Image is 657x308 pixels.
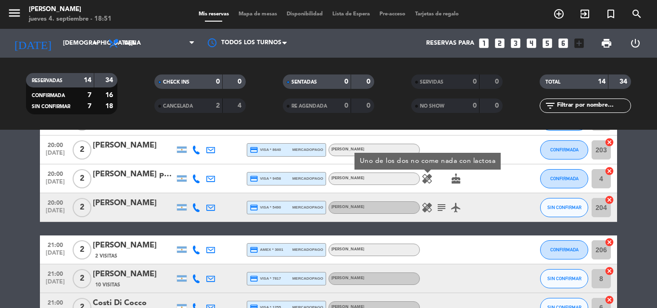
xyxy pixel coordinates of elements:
[194,12,234,17] span: Mis reservas
[605,166,614,176] i: cancel
[105,77,115,84] strong: 34
[43,239,67,250] span: 21:00
[525,37,538,49] i: looks_4
[292,275,323,282] span: mercadopago
[250,246,258,254] i: credit_card
[32,104,70,109] span: SIN CONFIRMAR
[601,37,612,49] span: print
[43,168,67,179] span: 20:00
[544,100,556,111] i: filter_list
[163,80,190,85] span: CHECK INS
[95,252,117,260] span: 2 Visitas
[32,93,65,98] span: CONFIRMADA
[29,14,112,24] div: jueves 4. septiembre - 18:51
[605,137,614,147] i: cancel
[32,78,63,83] span: RESERVADAS
[73,169,91,188] span: 2
[493,37,506,49] i: looks_two
[540,269,588,288] button: SIN CONFIRMAR
[557,37,569,49] i: looks_6
[216,102,220,109] strong: 2
[450,173,462,185] i: cake
[282,12,328,17] span: Disponibilidad
[163,104,193,109] span: CANCELADA
[553,8,565,20] i: add_circle_outline
[540,169,588,188] button: CONFIRMADA
[238,78,243,85] strong: 0
[605,195,614,205] i: cancel
[43,179,67,190] span: [DATE]
[331,247,364,251] span: [PERSON_NAME]
[631,8,643,20] i: search
[73,240,91,259] span: 2
[73,140,91,160] span: 2
[93,268,175,281] div: [PERSON_NAME]
[43,296,67,308] span: 21:00
[375,12,410,17] span: Pre-acceso
[344,102,348,109] strong: 0
[105,103,115,110] strong: 18
[630,37,641,49] i: power_settings_new
[216,78,220,85] strong: 0
[556,100,631,111] input: Filtrar por nombre...
[473,78,477,85] strong: 0
[95,281,120,289] span: 10 Visitas
[250,274,281,283] span: visa * 7817
[450,202,462,213] i: airplanemode_active
[250,246,283,254] span: amex * 3001
[88,103,91,110] strong: 7
[328,12,375,17] span: Lista de Espera
[366,102,372,109] strong: 0
[43,139,67,150] span: 20:00
[89,37,101,49] i: arrow_drop_down
[495,78,501,85] strong: 0
[7,6,22,24] button: menu
[421,202,433,213] i: healing
[84,77,91,84] strong: 14
[550,176,579,181] span: CONFIRMADA
[250,146,281,154] span: visa * 8640
[331,205,364,209] span: [PERSON_NAME]
[426,40,474,47] span: Reservas para
[43,250,67,261] span: [DATE]
[366,78,372,85] strong: 0
[292,246,323,253] span: mercadopago
[410,12,464,17] span: Tarjetas de regalo
[421,173,433,185] i: healing
[88,92,91,99] strong: 7
[420,80,443,85] span: SERVIDAS
[473,102,477,109] strong: 0
[478,37,490,49] i: looks_one
[93,239,175,252] div: [PERSON_NAME]
[541,37,554,49] i: looks_5
[43,208,67,219] span: [DATE]
[124,40,141,47] span: Cena
[579,8,591,20] i: exit_to_app
[93,168,175,181] div: [PERSON_NAME] pergierycht
[7,6,22,20] i: menu
[292,147,323,153] span: mercadopago
[436,202,447,213] i: subject
[73,269,91,288] span: 2
[621,29,650,58] div: LOG OUT
[547,276,581,281] span: SIN CONFIRMAR
[605,266,614,276] i: cancel
[105,92,115,99] strong: 16
[605,295,614,305] i: cancel
[420,104,444,109] span: NO SHOW
[605,237,614,247] i: cancel
[238,102,243,109] strong: 4
[43,279,67,290] span: [DATE]
[250,174,258,183] i: credit_card
[540,198,588,217] button: SIN CONFIRMAR
[43,197,67,208] span: 20:00
[93,139,175,152] div: [PERSON_NAME]
[605,8,617,20] i: turned_in_not
[250,146,258,154] i: credit_card
[354,153,501,170] div: Uno de los dos no come nada con lactosa
[331,176,364,180] span: [PERSON_NAME]
[540,140,588,160] button: CONFIRMADA
[545,80,560,85] span: TOTAL
[43,150,67,161] span: [DATE]
[73,198,91,217] span: 2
